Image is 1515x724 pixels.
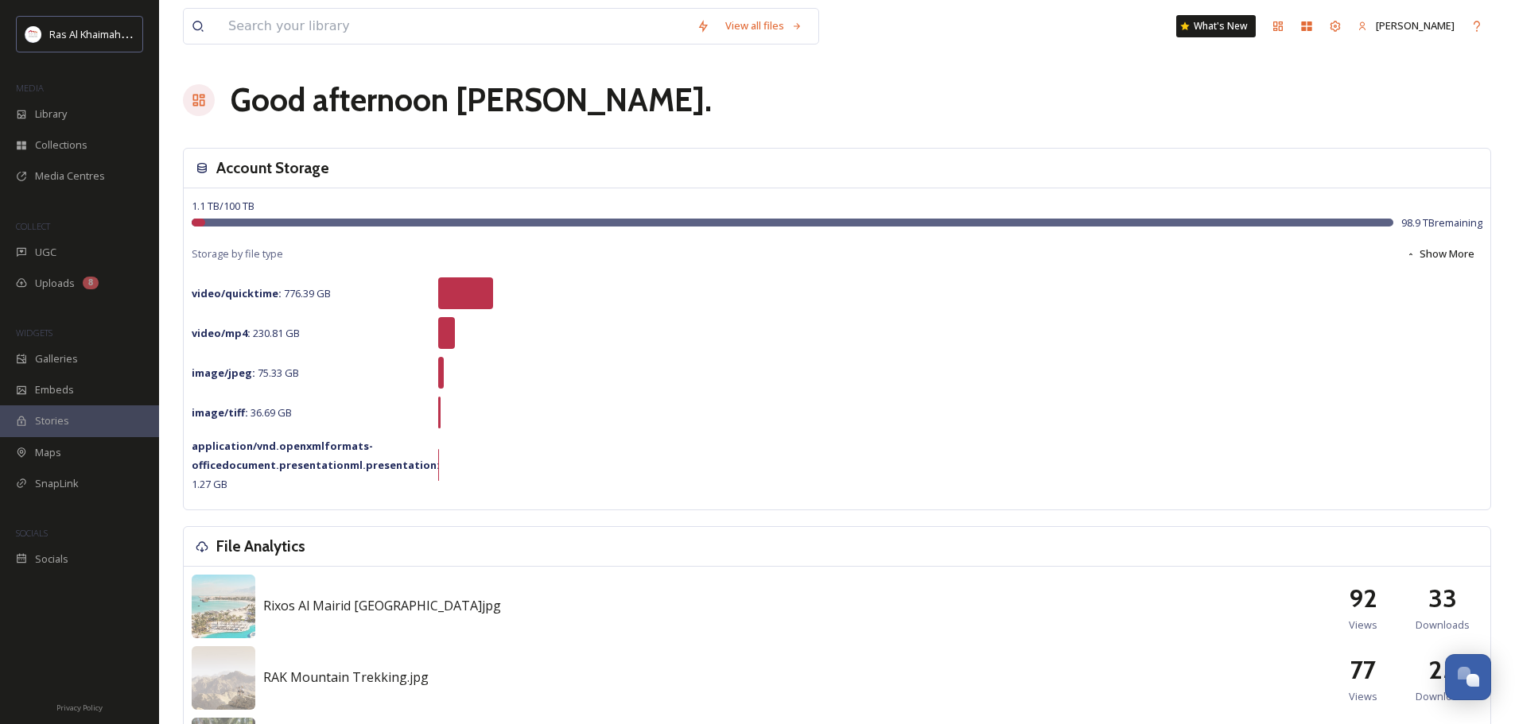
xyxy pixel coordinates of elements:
span: SOCIALS [16,527,48,539]
h1: Good afternoon [PERSON_NAME] . [231,76,712,124]
strong: image/tiff : [192,405,248,420]
strong: image/jpeg : [192,366,255,380]
span: 776.39 GB [192,286,331,300]
span: Uploads [35,276,75,291]
span: Stories [35,413,69,428]
span: Downloads [1416,618,1470,633]
a: [PERSON_NAME] [1350,10,1463,41]
span: 230.81 GB [192,326,300,340]
img: Logo_RAKTDA_RGB-01.png [25,26,41,42]
span: 98.9 TB remaining [1401,215,1482,230]
span: 36.69 GB [192,405,292,420]
span: SnapLink [35,476,79,491]
strong: application/vnd.openxmlformats-officedocument.presentationml.presentation : [192,439,440,472]
span: UGC [35,245,56,260]
span: Downloads [1416,689,1470,704]
span: Rixos Al Mairid [GEOGRAPHIC_DATA]jpg [263,597,501,614]
span: Galleries [35,351,78,366]
span: Maps [35,445,61,460]
img: 5dc3d4a5-115c-47cb-9592-106444ae7da6.jpg [192,575,255,638]
img: 3499d24e-6a18-4492-b40f-d547c41e8e91.jpg [192,646,255,710]
span: Views [1349,618,1377,633]
strong: video/quicktime : [192,286,282,300]
span: MEDIA [16,82,44,94]
strong: video/mp4 : [192,326,251,340]
span: WIDGETS [16,327,52,339]
span: Privacy Policy [56,703,103,713]
span: 1.27 GB [192,439,440,491]
span: RAK Mountain Trekking.jpg [263,668,429,686]
span: Ras Al Khaimah Tourism Development Authority [49,26,274,41]
span: 75.33 GB [192,366,299,380]
div: 8 [83,277,99,289]
a: Privacy Policy [56,697,103,716]
input: Search your library [220,9,689,44]
span: Collections [35,137,87,153]
span: Storage by file type [192,246,283,261]
span: 1.1 TB / 100 TB [192,199,254,213]
span: Library [35,106,67,122]
span: COLLECT [16,220,50,232]
span: Views [1349,689,1377,704]
a: What's New [1176,15,1256,37]
h2: 92 [1349,579,1377,618]
h2: 25 [1428,651,1457,689]
h3: Account Storage [216,157,329,180]
h2: 77 [1350,651,1376,689]
span: Media Centres [35,168,105,184]
a: View all files [717,10,810,41]
button: Show More [1398,238,1482,269]
button: Open Chat [1445,654,1491,700]
span: [PERSON_NAME] [1376,18,1455,33]
span: Embeds [35,382,74,397]
h3: File Analytics [216,535,305,558]
h2: 33 [1428,579,1457,618]
span: Socials [35,552,68,567]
